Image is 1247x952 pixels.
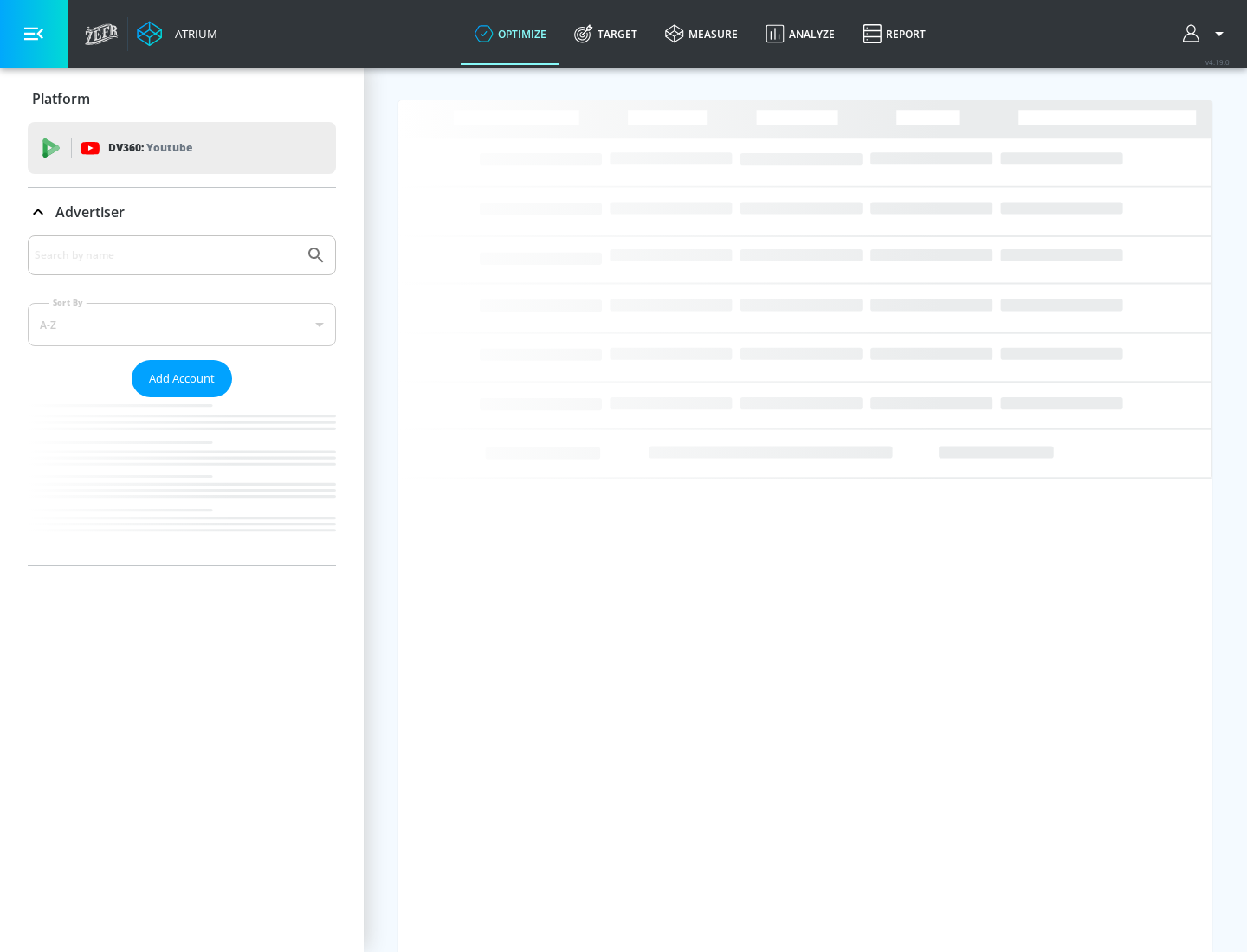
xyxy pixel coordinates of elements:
[28,303,336,346] div: A-Z
[168,26,217,42] div: Atrium
[752,3,849,65] a: Analyze
[28,122,336,174] div: DV360: Youtube
[35,244,297,267] input: Search by name
[32,89,90,108] p: Platform
[28,397,336,565] nav: list of Advertiser
[108,138,192,158] p: DV360:
[461,3,560,65] a: optimize
[146,138,192,157] p: Youtube
[28,74,336,123] div: Platform
[149,369,215,389] span: Add Account
[560,3,651,65] a: Target
[55,203,125,222] p: Advertiser
[28,188,336,236] div: Advertiser
[1205,57,1230,67] span: v 4.19.0
[28,235,336,565] div: Advertiser
[137,21,217,47] a: Atrium
[849,3,940,65] a: Report
[49,297,87,308] label: Sort By
[132,360,232,397] button: Add Account
[651,3,752,65] a: measure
